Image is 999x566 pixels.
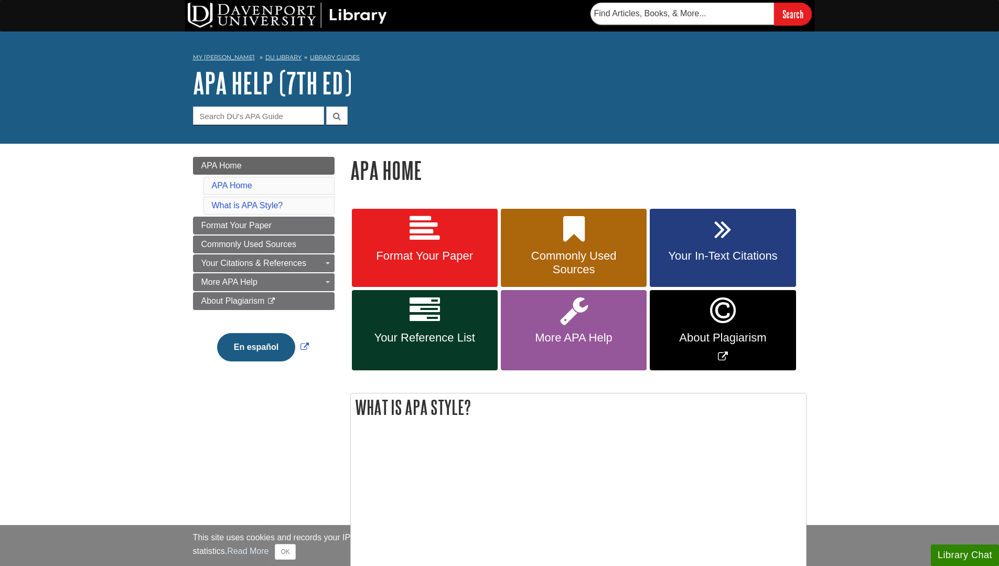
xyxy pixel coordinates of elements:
span: Your Reference List [360,331,490,345]
button: En español [217,333,295,361]
input: Search [774,3,812,25]
a: Your Citations & References [193,254,335,272]
span: Your In-Text Citations [658,249,788,263]
span: Format Your Paper [201,221,272,230]
input: Find Articles, Books, & More... [590,3,774,25]
nav: breadcrumb [193,50,807,67]
i: This link opens in a new window [267,298,276,305]
a: DU Library [265,54,302,61]
span: Format Your Paper [360,249,490,263]
a: More APA Help [501,290,647,370]
a: Format Your Paper [193,217,335,234]
a: Commonly Used Sources [501,209,647,287]
a: Link opens in new window [214,343,311,351]
a: APA Help (7th Ed) [193,67,352,99]
a: Your Reference List [352,290,498,370]
span: Commonly Used Sources [201,240,296,249]
div: Guide Page Menu [193,157,335,379]
a: Link opens in new window [650,290,796,370]
a: Commonly Used Sources [193,236,335,253]
h2: What is APA Style? [351,393,806,421]
a: What is APA Style? [212,201,283,210]
span: About Plagiarism [658,331,788,345]
a: Your In-Text Citations [650,209,796,287]
span: About Plagiarism [201,296,265,305]
span: APA Home [201,161,242,170]
a: Read More [227,547,268,556]
a: More APA Help [193,273,335,291]
span: More APA Help [509,331,639,345]
a: Library Guides [310,54,360,61]
h1: APA Home [350,157,807,184]
span: Commonly Used Sources [509,249,639,276]
input: Search DU's APA Guide [193,106,324,125]
span: More APA Help [201,277,257,286]
img: DU Library [188,3,387,28]
a: Format Your Paper [352,209,498,287]
a: APA Home [193,157,335,175]
a: APA Home [212,181,252,190]
a: About Plagiarism [193,292,335,310]
div: This site uses cookies and records your IP address for usage statistics. Additionally, we use Goo... [193,531,807,560]
button: Library Chat [931,544,999,566]
a: My [PERSON_NAME] [193,53,255,62]
button: Close [275,544,295,560]
span: Your Citations & References [201,259,306,268]
form: Searches DU Library's articles, books, and more [590,3,812,25]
